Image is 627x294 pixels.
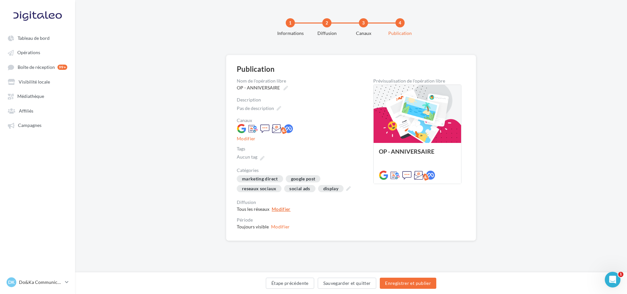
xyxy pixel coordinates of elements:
[237,175,283,182] div: marketing direct
[373,79,461,83] div: Prévisualisation de l'opération libre
[237,185,281,192] div: reseaux sociaux
[343,30,384,37] div: Canaux
[306,30,348,37] div: Diffusion
[19,79,50,85] span: Visibilité locale
[266,278,314,289] button: Étape précédente
[286,18,295,27] div: 1
[237,79,368,83] div: Nom de l'opération libre
[359,18,368,27] div: 3
[237,224,269,229] span: Toujours visible
[237,218,368,222] div: Période
[4,61,71,73] a: Boîte de réception 99+
[237,118,368,123] div: Canaux
[18,123,41,128] span: Campagnes
[237,206,269,212] span: Tous les réseaux
[318,278,377,289] button: Sauvegarder et quitter
[4,90,71,102] a: Médiathèque
[237,98,368,102] label: Description
[18,64,55,70] span: Boîte de réception
[4,46,71,58] a: Opérations
[237,85,280,90] span: OP - ANNIVERSAIRE
[395,18,405,27] div: 4
[4,105,71,116] a: Affiliés
[272,207,291,212] button: Modifier
[284,185,315,192] div: social ads
[19,279,62,286] p: Do&Ka Communication
[322,18,331,27] div: 2
[237,147,368,151] div: Tags
[271,224,290,229] button: Modifier
[5,276,70,288] a: DK Do&Ka Communication
[286,175,321,182] div: google post
[19,108,33,114] span: Affiliés
[237,136,256,141] button: Modifier
[237,154,257,160] div: Aucun tag
[237,200,368,205] div: Diffusion
[605,272,620,287] iframe: Intercom live chat
[237,66,275,73] div: Publication
[8,279,15,286] span: DK
[269,30,311,37] div: Informations
[237,168,368,173] div: Catégories
[57,65,67,70] div: 99+
[380,278,436,289] button: Enregistrer et publier
[618,272,623,277] span: 1
[4,76,71,87] a: Visibilité locale
[379,30,421,37] div: Publication
[4,32,71,44] a: Tableau de bord
[17,94,44,99] span: Médiathèque
[18,35,50,41] span: Tableau de bord
[4,119,71,131] a: Campagnes
[318,185,344,192] div: display
[237,105,274,111] span: Pas de description
[17,50,40,55] span: Opérations
[379,148,434,155] span: OP - ANNIVERSAIRE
